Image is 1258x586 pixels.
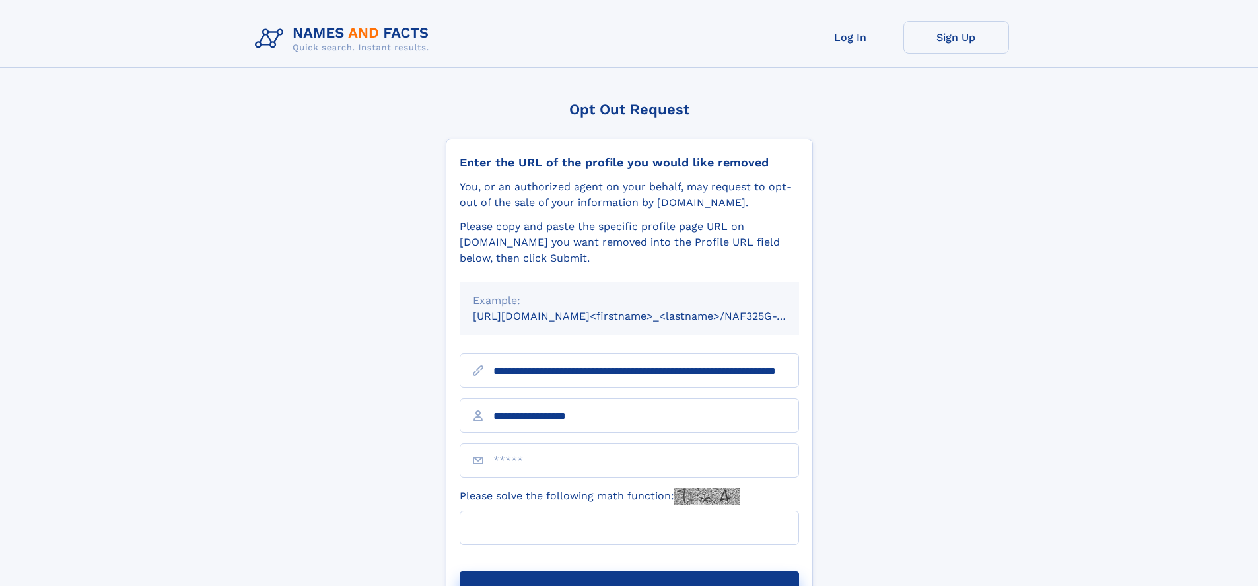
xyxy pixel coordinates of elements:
[903,21,1009,54] a: Sign Up
[473,293,786,309] div: Example:
[460,179,799,211] div: You, or an authorized agent on your behalf, may request to opt-out of the sale of your informatio...
[473,310,824,322] small: [URL][DOMAIN_NAME]<firstname>_<lastname>/NAF325G-xxxxxxxx
[446,101,813,118] div: Opt Out Request
[798,21,903,54] a: Log In
[460,219,799,266] div: Please copy and paste the specific profile page URL on [DOMAIN_NAME] you want removed into the Pr...
[460,155,799,170] div: Enter the URL of the profile you would like removed
[460,488,740,505] label: Please solve the following math function:
[250,21,440,57] img: Logo Names and Facts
